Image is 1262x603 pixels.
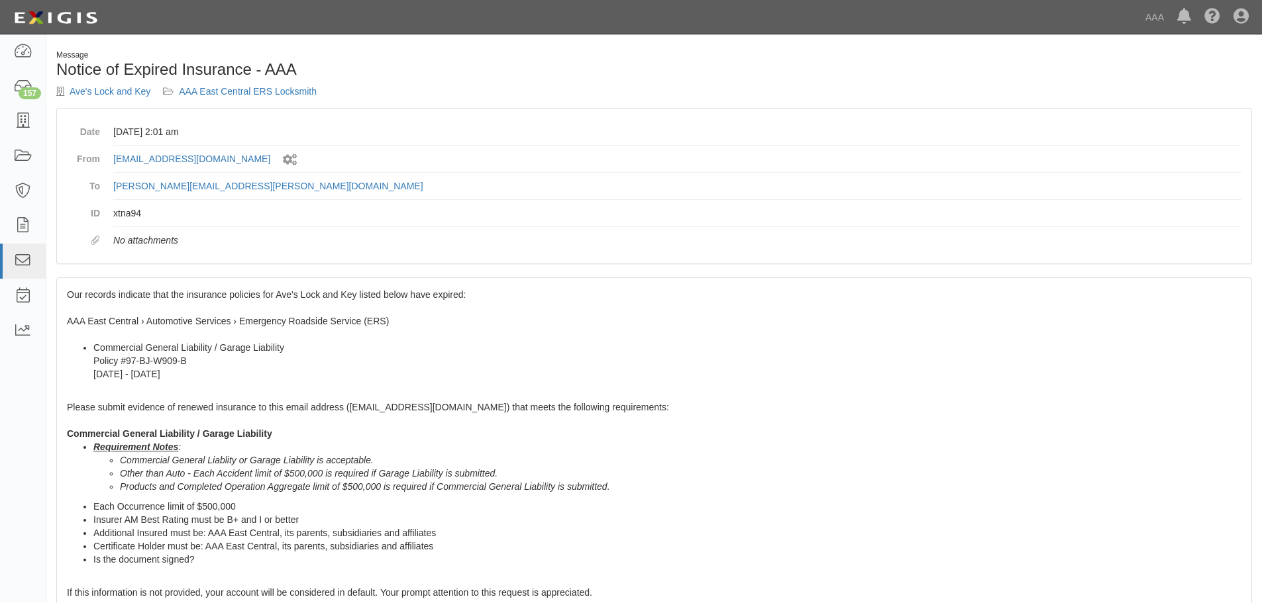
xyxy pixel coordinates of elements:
[113,200,1241,227] dd: xtna94
[93,500,1241,513] li: Each Occurrence limit of $500,000
[19,87,41,99] div: 157
[113,181,423,191] a: [PERSON_NAME][EMAIL_ADDRESS][PERSON_NAME][DOMAIN_NAME]
[67,173,100,193] dt: To
[1204,9,1220,25] i: Help Center - Complianz
[91,236,100,246] i: Attachments
[67,118,100,138] dt: Date
[113,154,270,164] a: [EMAIL_ADDRESS][DOMAIN_NAME]
[120,480,1241,493] li: Products and Completed Operation Aggregate limit of $500,000 is required if Commercial General Li...
[93,553,1241,566] li: Is the document signed?
[93,526,1241,539] li: Additional Insured must be: AAA East Central, its parents, subsidiaries and affiliates
[1139,4,1171,30] a: AAA
[93,341,1241,381] li: Commercial General Liability / Garage Liability Policy #97-BJ-W909-B [DATE] - [DATE]
[113,118,1241,146] dd: [DATE] 2:01 am
[70,86,150,97] a: Ave's Lock and Key
[120,453,1241,467] li: Commercial General Liablity or Garage Liability is acceptable.
[120,467,1241,480] li: Other than Auto - Each Accident limit of $500,000 is required if Garage Liability is submitted.
[283,154,297,165] i: Sent by system workflow
[67,146,100,165] dt: From
[56,50,645,61] div: Message
[93,539,1241,553] li: Certificate Holder must be: AAA East Central, its parents, subsidiaries and affiliates
[10,6,101,30] img: logo-5460c22ac91f19d4615b14bd174203de0afe785f0fc80cf4dbbc73dc1793850b.png
[67,428,272,439] strong: Commercial General Liability / Garage Liability
[113,235,178,246] em: No attachments
[56,61,645,78] h1: Notice of Expired Insurance - AAA
[179,86,317,97] a: AAA East Central ERS Locksmith
[93,513,1241,526] li: Insurer AM Best Rating must be B+ and I or better
[93,441,178,452] u: Requirement Notes
[93,440,1241,493] li: :
[67,200,100,220] dt: ID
